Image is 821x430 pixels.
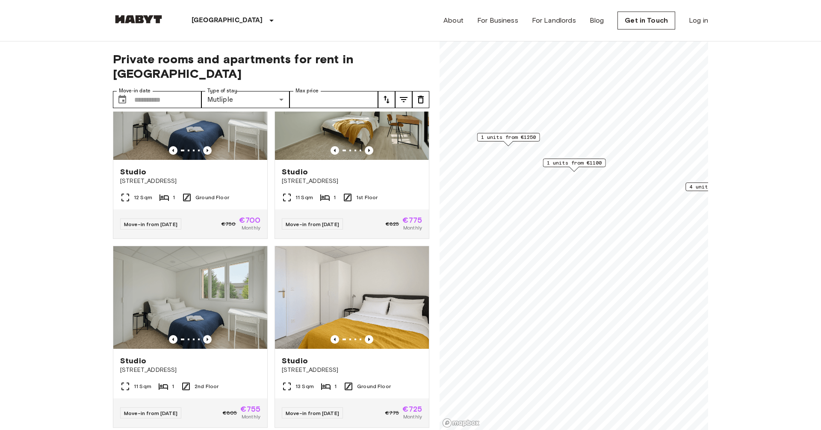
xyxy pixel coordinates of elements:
[169,335,177,344] button: Previous image
[113,57,268,239] a: Marketing picture of unit FR-18-010-006-001Previous imagePrevious imageStudio[STREET_ADDRESS]12 S...
[221,220,236,228] span: €750
[403,224,422,232] span: Monthly
[113,246,268,428] a: Marketing picture of unit FR-18-010-013-001Previous imagePrevious imageStudio[STREET_ADDRESS]11 S...
[365,335,373,344] button: Previous image
[331,335,339,344] button: Previous image
[195,383,219,390] span: 2nd Floor
[477,15,518,26] a: For Business
[201,91,290,108] div: Mutliple
[172,383,174,390] span: 1
[386,220,399,228] span: €825
[481,133,536,141] span: 1 units from €1250
[282,177,422,186] span: [STREET_ADDRESS]
[590,15,604,26] a: Blog
[203,146,212,155] button: Previous image
[356,194,378,201] span: 1st Floor
[403,413,422,421] span: Monthly
[195,194,229,201] span: Ground Floor
[331,146,339,155] button: Previous image
[617,12,675,29] a: Get in Touch
[239,216,260,224] span: €700
[402,216,422,224] span: €775
[685,183,745,196] div: Map marker
[242,224,260,232] span: Monthly
[295,87,319,94] label: Max price
[223,409,237,417] span: €805
[207,87,237,94] label: Type of stay
[282,366,422,374] span: [STREET_ADDRESS]
[169,146,177,155] button: Previous image
[532,15,576,26] a: For Landlords
[286,410,339,416] span: Move-in from [DATE]
[113,15,164,24] img: Habyt
[240,405,260,413] span: €755
[442,418,480,428] a: Mapbox logo
[203,335,212,344] button: Previous image
[120,177,260,186] span: [STREET_ADDRESS]
[547,159,602,167] span: 1 units from €1100
[395,91,412,108] button: tune
[120,167,146,177] span: Studio
[275,246,429,428] a: Marketing picture of unit FR-18-010-002-001Previous imagePrevious imageStudio[STREET_ADDRESS]13 S...
[192,15,263,26] p: [GEOGRAPHIC_DATA]
[689,183,741,191] span: 4 units from €700
[412,91,429,108] button: tune
[275,246,429,349] img: Marketing picture of unit FR-18-010-002-001
[282,167,308,177] span: Studio
[124,410,177,416] span: Move-in from [DATE]
[113,246,267,349] img: Marketing picture of unit FR-18-010-013-001
[378,91,395,108] button: tune
[120,366,260,374] span: [STREET_ADDRESS]
[113,52,429,81] span: Private rooms and apartments for rent in [GEOGRAPHIC_DATA]
[282,356,308,366] span: Studio
[443,15,464,26] a: About
[385,409,399,417] span: €775
[119,87,151,94] label: Move-in date
[286,221,339,227] span: Move-in from [DATE]
[242,413,260,421] span: Monthly
[543,159,606,172] div: Map marker
[402,405,422,413] span: €725
[334,194,336,201] span: 1
[114,91,131,108] button: Choose date
[134,383,151,390] span: 11 Sqm
[357,383,391,390] span: Ground Floor
[120,356,146,366] span: Studio
[365,146,373,155] button: Previous image
[173,194,175,201] span: 1
[477,133,540,146] div: Map marker
[334,383,337,390] span: 1
[134,194,152,201] span: 12 Sqm
[295,383,314,390] span: 13 Sqm
[295,194,313,201] span: 11 Sqm
[124,221,177,227] span: Move-in from [DATE]
[689,15,708,26] a: Log in
[275,57,429,239] a: Marketing picture of unit FR-18-010-011-001Previous imagePrevious imageStudio[STREET_ADDRESS]11 S...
